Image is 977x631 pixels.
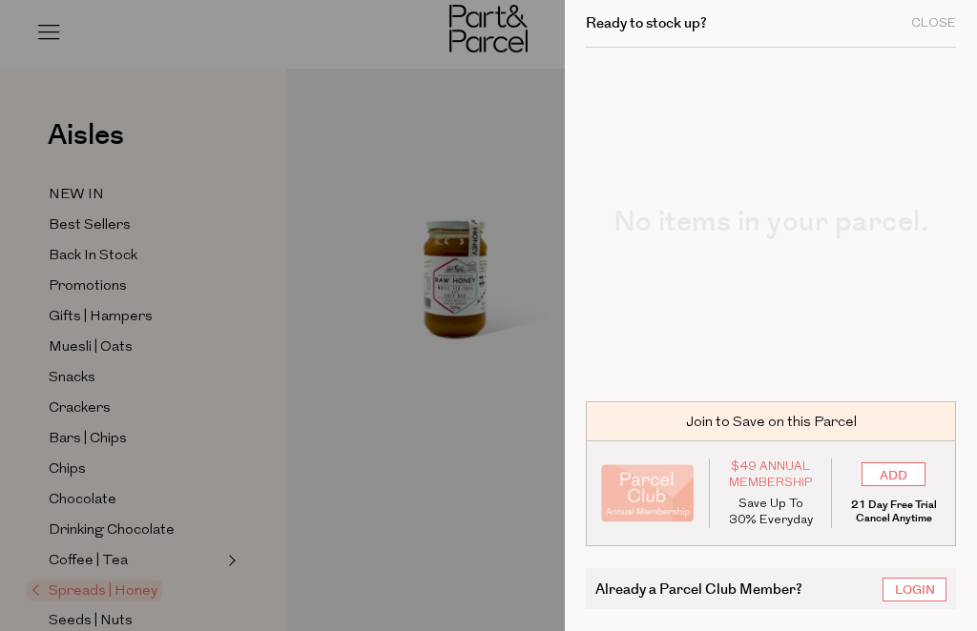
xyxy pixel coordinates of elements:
p: Save Up To 30% Everyday [724,496,818,528]
span: Already a Parcel Club Member? [595,578,802,600]
input: ADD [862,462,925,486]
div: Close [911,17,956,30]
p: 21 Day Free Trial Cancel Anytime [846,499,941,525]
h2: No items in your parcel. [586,208,956,236]
a: Login [883,578,946,601]
span: $49 Annual Membership [724,458,818,491]
h2: Ready to stock up? [586,16,707,31]
div: Join to Save on this Parcel [586,401,956,441]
